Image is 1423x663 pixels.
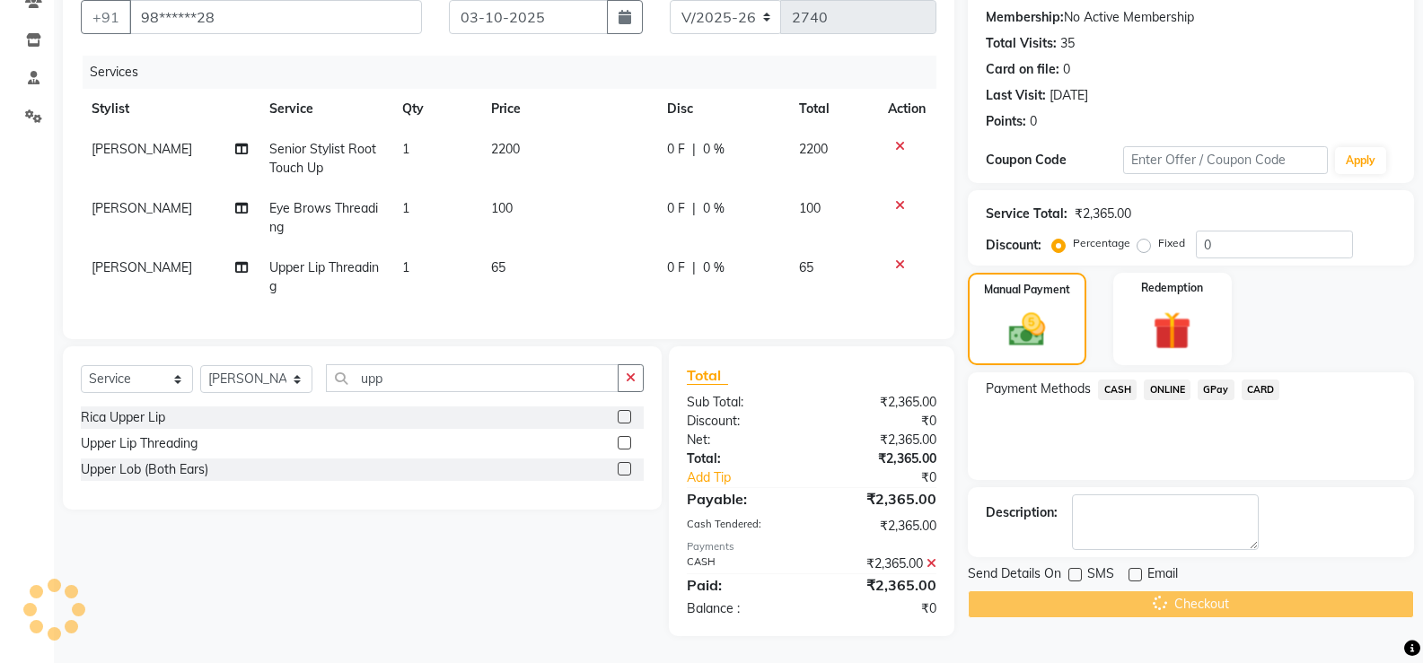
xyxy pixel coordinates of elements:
[812,393,950,412] div: ₹2,365.00
[812,488,950,510] div: ₹2,365.00
[835,468,950,487] div: ₹0
[1060,34,1075,53] div: 35
[673,449,812,468] div: Total:
[986,8,1396,27] div: No Active Membership
[491,141,520,157] span: 2200
[269,200,378,235] span: Eye Brows Threading
[673,488,812,510] div: Payable:
[692,140,696,159] span: |
[1075,205,1131,223] div: ₹2,365.00
[673,574,812,596] div: Paid:
[326,364,619,392] input: Search or Scan
[673,599,812,618] div: Balance :
[269,141,376,176] span: Senior Stylist Root Touch Up
[1144,379,1190,400] span: ONLINE
[788,89,877,129] th: Total
[1063,60,1070,79] div: 0
[259,89,391,129] th: Service
[83,56,950,89] div: Services
[81,460,208,479] div: Upper Lob (Both Ears)
[812,431,950,449] div: ₹2,365.00
[673,554,812,573] div: CASH
[1141,280,1203,296] label: Redemption
[1087,564,1114,587] span: SMS
[986,503,1058,522] div: Description:
[656,89,789,129] th: Disc
[703,140,725,159] span: 0 %
[986,151,1122,170] div: Coupon Code
[692,199,696,218] span: |
[799,200,821,216] span: 100
[692,258,696,277] span: |
[673,468,835,487] a: Add Tip
[986,34,1057,53] div: Total Visits:
[1073,235,1130,251] label: Percentage
[812,517,950,536] div: ₹2,365.00
[1141,307,1203,354] img: _gift.svg
[92,259,192,275] span: [PERSON_NAME]
[986,379,1091,398] span: Payment Methods
[92,141,192,157] span: [PERSON_NAME]
[703,199,725,218] span: 0 %
[673,412,812,431] div: Discount:
[984,282,1070,298] label: Manual Payment
[986,236,1041,255] div: Discount:
[673,393,812,412] div: Sub Total:
[799,259,813,275] span: 65
[667,258,685,277] span: 0 F
[968,564,1061,587] span: Send Details On
[812,574,950,596] div: ₹2,365.00
[402,200,409,216] span: 1
[703,258,725,277] span: 0 %
[1030,112,1037,131] div: 0
[81,434,198,453] div: Upper Lip Threading
[402,259,409,275] span: 1
[812,599,950,618] div: ₹0
[812,412,950,431] div: ₹0
[673,431,812,449] div: Net:
[986,8,1064,27] div: Membership:
[877,89,936,129] th: Action
[1123,146,1328,174] input: Enter Offer / Coupon Code
[402,141,409,157] span: 1
[812,554,950,573] div: ₹2,365.00
[667,140,685,159] span: 0 F
[812,449,950,468] div: ₹2,365.00
[673,517,812,536] div: Cash Tendered:
[1050,86,1088,105] div: [DATE]
[667,199,685,218] span: 0 F
[1147,564,1178,587] span: Email
[81,408,165,427] div: Rica Upper Lip
[1335,147,1386,174] button: Apply
[1198,379,1234,400] span: GPay
[986,86,1046,105] div: Last Visit:
[687,539,936,554] div: Payments
[269,259,379,294] span: Upper Lip Threading
[1242,379,1280,400] span: CARD
[986,205,1067,223] div: Service Total:
[986,60,1059,79] div: Card on file:
[799,141,828,157] span: 2200
[986,112,1026,131] div: Points:
[687,366,728,385] span: Total
[391,89,480,129] th: Qty
[480,89,656,129] th: Price
[81,89,259,129] th: Stylist
[92,200,192,216] span: [PERSON_NAME]
[1098,379,1137,400] span: CASH
[997,309,1057,351] img: _cash.svg
[491,259,505,275] span: 65
[491,200,513,216] span: 100
[1158,235,1185,251] label: Fixed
